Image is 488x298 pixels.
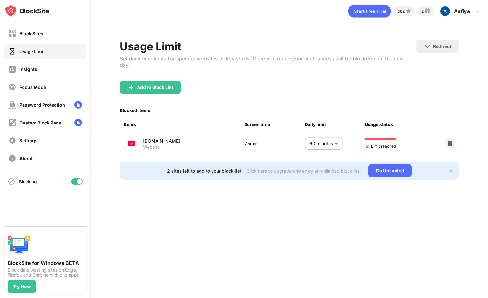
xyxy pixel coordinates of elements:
[143,138,244,144] div: [DOMAIN_NAME]
[247,168,361,174] div: Click here to upgrade and enjoy an unlimited block list.
[365,121,425,128] div: Usage status
[167,168,243,174] div: 2 sites left to add to your block list.
[74,101,82,109] img: lock-menu.svg
[19,156,33,161] div: About
[19,31,43,36] div: Block Sites
[433,44,451,49] div: Redirect
[8,137,16,145] img: settings-off.svg
[8,65,16,73] img: insights-off.svg
[4,4,49,17] img: logo-blocksite.svg
[449,168,454,173] img: x-button.svg
[8,178,15,185] img: blocking-icon.svg
[8,101,16,109] img: password-protection-off.svg
[8,154,16,162] img: about-off.svg
[365,144,370,149] img: hourglass-end.svg
[8,267,83,278] div: Block time wasting sites on Edge, Firefox and Chrome with one app!
[13,284,31,289] div: Try Now
[19,120,61,125] div: Custom Block Page
[137,85,173,90] div: Add to Block List
[397,9,405,14] div: 382
[19,67,37,72] div: Insights
[19,49,45,54] div: Usage Limit
[19,138,37,143] div: Settings
[365,143,396,149] span: Limit reached
[424,7,431,15] img: reward-small.svg
[309,140,332,147] p: 60 minutes
[244,140,305,147] div: 7.5min
[244,121,305,128] div: Screen time
[8,30,16,38] img: block-off.svg
[305,121,365,128] div: Daily limit
[8,119,16,127] img: customize-block-page-off.svg
[405,7,412,15] img: points-small.svg
[8,47,16,55] img: time-usage-on.svg
[124,121,244,128] div: Items
[128,140,135,147] img: favicons
[120,55,416,68] div: Set daily time limits for specific websites or keywords. Once you reach your limit, access will b...
[74,119,82,126] img: lock-menu.svg
[19,102,65,108] div: Password Protection
[421,9,424,14] div: 2
[120,40,416,53] div: Usage Limit
[348,5,391,18] div: animation
[454,8,470,14] div: Asfiya
[440,6,450,16] img: AATXAJwmOxgVjn05oq0QPGnPytPMbmiWnJ1-IcondwgK=s96-c
[8,260,83,266] div: BlockSite for Windows BETA
[368,164,412,177] div: Go Unlimited
[120,108,150,113] div: Blocked Items
[143,144,160,150] div: Website
[8,83,16,91] img: focus-off.svg
[8,234,30,257] img: push-desktop.svg
[19,179,37,184] div: Blocking
[19,84,46,90] div: Focus Mode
